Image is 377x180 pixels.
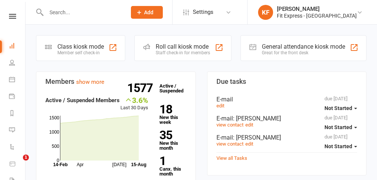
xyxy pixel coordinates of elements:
[159,104,186,125] a: 18New this week
[131,6,163,19] button: Add
[76,79,104,85] a: show more
[216,141,243,147] a: view contact
[57,50,104,55] div: Member self check-in
[277,12,357,19] div: Fit Express - [GEOGRAPHIC_DATA]
[216,134,357,141] div: E-mail
[44,7,121,18] input: Search...
[324,124,352,130] span: Not Started
[159,129,186,150] a: 35New this month
[324,105,352,111] span: Not Started
[216,115,357,122] div: E-mail
[262,50,345,55] div: Great for the front desk
[233,134,281,141] span: : [PERSON_NAME]
[9,106,26,122] a: Reports
[216,103,224,109] a: edit
[262,43,345,50] div: General attendance kiosk mode
[277,6,357,12] div: [PERSON_NAME]
[245,122,253,128] a: edit
[9,89,26,106] a: Payments
[23,155,29,161] span: 1
[324,140,357,153] button: Not Started
[9,55,26,72] a: People
[324,120,357,134] button: Not Started
[127,82,156,94] strong: 1577
[156,50,210,55] div: Staff check-in for members
[45,97,120,104] strong: Active / Suspended Members
[258,5,273,20] div: KF
[9,38,26,55] a: Dashboard
[120,96,148,104] div: 3.6%
[45,78,186,85] h3: Members
[193,4,213,21] span: Settings
[159,155,186,176] a: 1Canx. this month
[9,72,26,89] a: Calendar
[216,78,357,85] h3: Due tasks
[216,155,247,161] a: View all Tasks
[156,78,189,99] a: 1577Active / Suspended
[159,104,183,115] strong: 18
[233,115,281,122] span: : [PERSON_NAME]
[245,141,253,147] a: edit
[156,43,210,50] div: Roll call kiosk mode
[8,155,26,173] iframe: Intercom live chat
[144,9,153,15] span: Add
[120,96,148,112] div: Last 30 Days
[57,43,104,50] div: Class kiosk mode
[324,143,352,149] span: Not Started
[159,155,183,167] strong: 1
[216,122,243,128] a: view contact
[159,129,183,141] strong: 35
[216,96,357,103] div: E-mail
[324,101,357,115] button: Not Started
